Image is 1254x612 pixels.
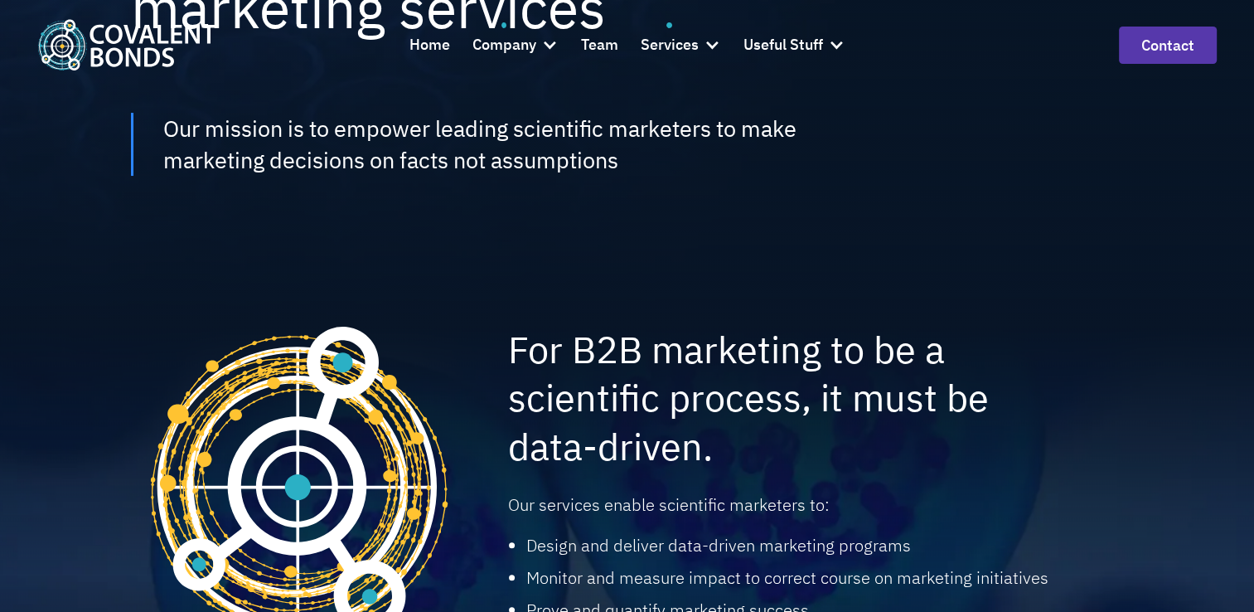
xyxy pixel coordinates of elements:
[409,33,450,57] div: Home
[526,566,1105,590] li: Monitor and measure impact to correct course on marketing initiatives
[641,33,699,57] div: Services
[581,33,618,57] div: Team
[37,19,216,70] a: home
[37,19,216,70] img: Covalent Bonds White / Teal Logo
[1007,433,1254,612] iframe: Chat Widget
[581,22,618,67] a: Team
[1119,27,1217,64] a: contact
[526,533,1105,558] li: Design and deliver data-driven marketing programs
[163,113,847,176] div: Our mission is to empower leading scientific marketers to make marketing decisions on facts not a...
[743,33,823,57] div: Useful Stuff
[409,22,450,67] a: Home
[472,22,559,67] div: Company
[508,493,1105,517] p: Our services enable scientific marketers to:
[1007,433,1254,612] div: Widget de chat
[508,325,1105,471] h2: For B2B marketing to be a scientific process, it must be data-driven.
[641,22,721,67] div: Services
[472,33,536,57] div: Company
[743,22,845,67] div: Useful Stuff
